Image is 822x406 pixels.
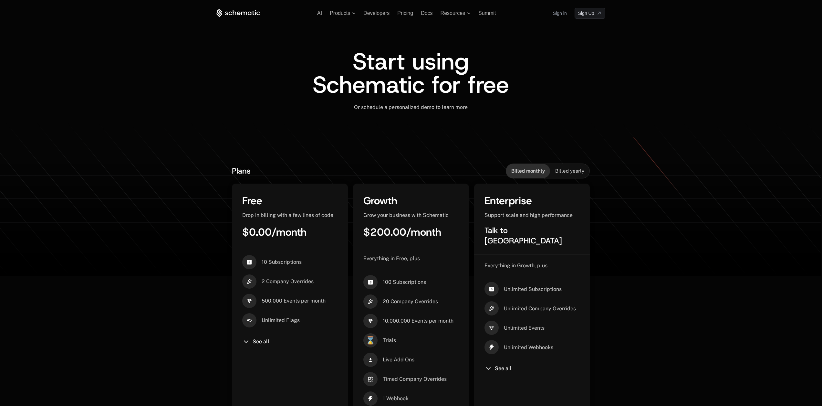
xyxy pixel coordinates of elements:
span: Sign Up [578,10,594,16]
i: cashapp [363,275,378,289]
i: hammer [484,301,499,315]
span: Support scale and high performance [484,212,573,218]
a: Sign in [553,8,567,18]
span: Or schedule a personalized demo to learn more [354,104,468,110]
span: / month [272,225,307,239]
span: Free [242,194,262,208]
span: Products [330,10,350,16]
i: alarm [363,372,378,386]
span: Everything in Free, plus [363,255,420,262]
i: hammer [242,274,256,289]
i: boolean-on [242,313,256,327]
span: Live Add Ons [383,356,414,363]
i: thunder [484,340,499,354]
span: 1 Webhook [383,395,409,402]
span: Billed monthly [511,168,545,174]
i: cashapp [484,282,499,296]
span: 20 Company Overrides [383,298,438,305]
span: Resources [441,10,465,16]
i: chevron-down [484,365,492,372]
span: $200.00 [363,225,406,239]
i: signal [484,321,499,335]
span: Plans [232,166,251,176]
span: 10,000,000 Events per month [383,317,453,325]
a: Docs [421,10,432,16]
span: Unlimited Flags [262,317,300,324]
span: Unlimited Company Overrides [504,305,576,312]
span: See all [495,366,512,371]
span: Everything in Growth, plus [484,262,547,269]
span: Billed yearly [555,168,584,174]
i: thunder [363,391,378,406]
span: Enterprise [484,194,532,208]
span: 10 Subscriptions [262,259,302,266]
span: Drop in billing with a few lines of code [242,212,333,218]
span: ⌛ [363,333,378,347]
a: Pricing [397,10,413,16]
span: Timed Company Overrides [383,376,447,383]
span: Unlimited Webhooks [504,344,553,351]
a: [object Object] [575,8,606,19]
span: 500,000 Events per month [262,297,326,304]
i: hammer [363,294,378,309]
span: Unlimited Events [504,325,545,332]
span: Talk to [GEOGRAPHIC_DATA] [484,225,562,246]
span: Unlimited Subscriptions [504,286,562,293]
span: Growth [363,194,397,208]
i: signal [363,314,378,328]
i: cashapp [242,255,256,269]
i: plus-minus [363,353,378,367]
span: Trials [383,337,396,344]
span: See all [253,339,269,344]
span: $0.00 [242,225,272,239]
i: chevron-down [242,338,250,346]
span: 100 Subscriptions [383,279,426,286]
span: Grow your business with Schematic [363,212,449,218]
span: Start using Schematic for free [313,46,509,100]
a: Summit [478,10,496,16]
a: AI [317,10,322,16]
a: Developers [363,10,390,16]
span: / month [406,225,441,239]
i: signal [242,294,256,308]
span: 2 Company Overrides [262,278,314,285]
